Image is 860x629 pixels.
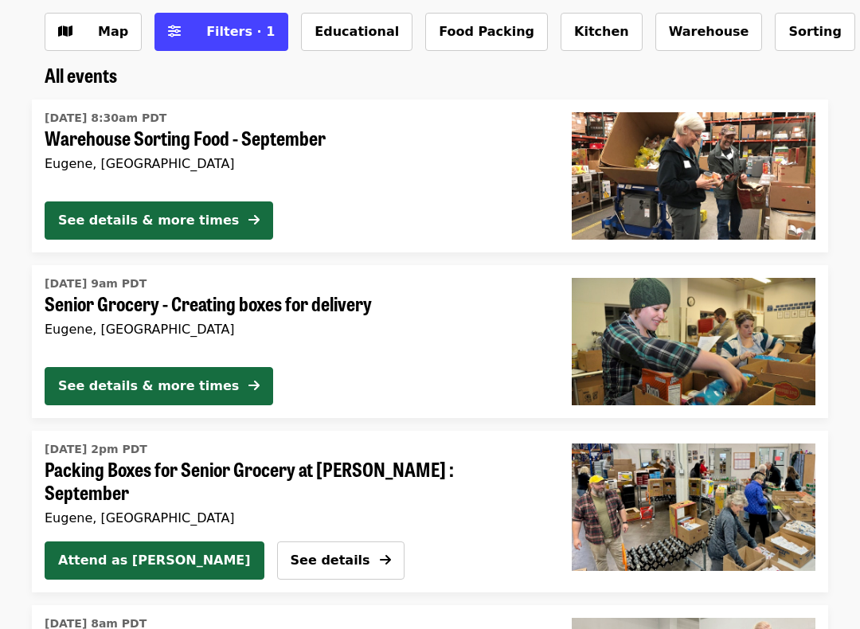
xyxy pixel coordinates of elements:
[58,211,239,230] div: See details & more times
[45,110,166,127] time: [DATE] 8:30am PDT
[58,377,239,396] div: See details & more times
[45,441,147,458] time: [DATE] 2pm PDT
[425,13,548,51] button: Food Packing
[45,458,534,504] span: Packing Boxes for Senior Grocery at [PERSON_NAME] : September
[45,292,546,315] span: Senior Grocery - Creating boxes for delivery
[45,322,546,337] div: Eugene, [GEOGRAPHIC_DATA]
[45,367,273,405] button: See details & more times
[301,13,412,51] button: Educational
[45,275,147,292] time: [DATE] 9am PDT
[45,201,273,240] button: See details & more times
[655,13,763,51] button: Warehouse
[248,378,260,393] i: arrow-right icon
[45,127,546,150] span: Warehouse Sorting Food - September
[206,24,275,39] span: Filters · 1
[248,213,260,228] i: arrow-right icon
[277,541,405,580] button: See details
[45,437,534,529] a: See details for "Packing Boxes for Senior Grocery at Bailey Hill : September"
[45,510,534,525] div: Eugene, [GEOGRAPHIC_DATA]
[775,13,854,51] button: Sorting
[32,265,828,418] a: See details for "Senior Grocery - Creating boxes for delivery"
[380,553,391,568] i: arrow-right icon
[572,112,815,240] img: Warehouse Sorting Food - September organized by FOOD For Lane County
[559,431,828,592] a: Packing Boxes for Senior Grocery at Bailey Hill : September
[32,100,828,252] a: See details for "Warehouse Sorting Food - September"
[45,541,264,580] button: Attend as [PERSON_NAME]
[45,156,546,171] div: Eugene, [GEOGRAPHIC_DATA]
[572,443,815,571] img: Packing Boxes for Senior Grocery at Bailey Hill : September organized by FOOD For Lane County
[572,278,815,405] img: Senior Grocery - Creating boxes for delivery organized by FOOD For Lane County
[561,13,643,51] button: Kitchen
[168,24,181,39] i: sliders-h icon
[45,61,117,88] span: All events
[154,13,288,51] button: Filters (1 selected)
[58,551,251,570] span: Attend as [PERSON_NAME]
[98,24,128,39] span: Map
[291,553,370,568] span: See details
[58,24,72,39] i: map icon
[45,13,142,51] button: Show map view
